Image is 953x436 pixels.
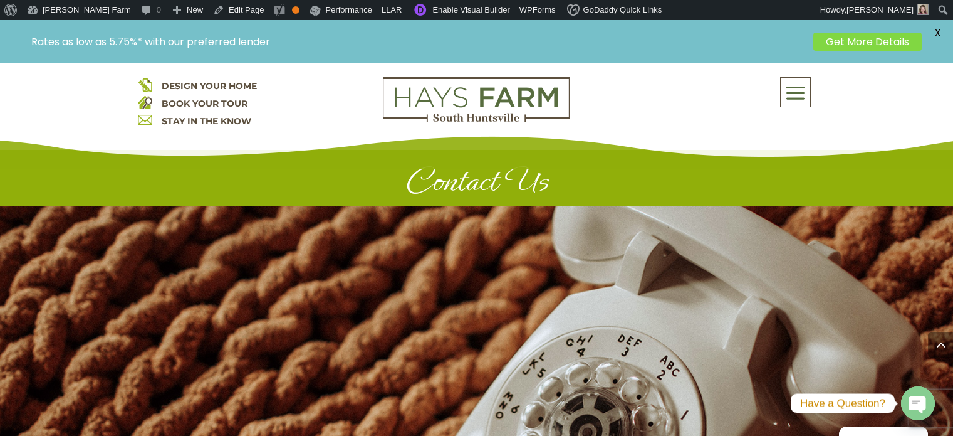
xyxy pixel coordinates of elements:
a: Get More Details [813,33,922,51]
a: hays farm homes huntsville development [383,114,570,125]
span: X [928,23,947,42]
a: STAY IN THE KNOW [162,115,251,127]
img: Logo [383,77,570,122]
a: BOOK YOUR TOUR [162,98,247,109]
h1: Contact Us [138,162,815,206]
img: design your home [138,77,152,92]
a: DESIGN YOUR HOME [162,80,257,92]
div: OK [292,6,299,14]
img: book your home tour [138,95,152,109]
p: Rates as low as 5.75%* with our preferred lender [31,36,807,48]
span: [PERSON_NAME] [846,5,914,14]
